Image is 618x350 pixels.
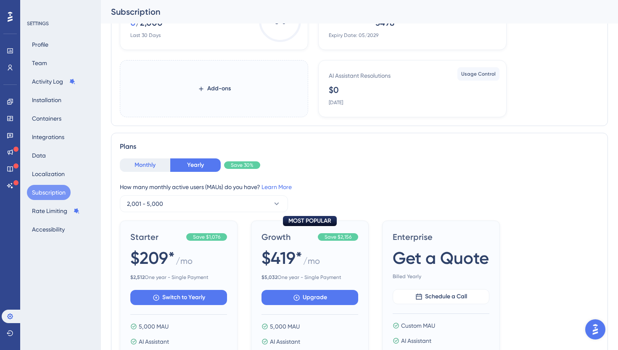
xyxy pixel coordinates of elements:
span: Enterprise [393,231,489,243]
span: Billed Yearly [393,273,489,280]
span: Save $2,156 [325,234,351,240]
button: Containers [27,111,66,126]
button: Data [27,148,51,163]
span: $209* [130,246,175,270]
button: Schedule a Call [393,289,489,304]
button: Subscription [27,185,71,200]
span: 5,000 MAU [139,321,169,332]
button: Localization [27,166,70,182]
button: 2,001 - 5,000 [120,195,288,212]
iframe: UserGuiding AI Assistant Launcher [583,317,608,342]
div: Subscription [111,6,587,18]
span: AI Assistant [401,336,431,346]
button: Monthly [120,158,170,172]
button: Upgrade [261,290,358,305]
span: Custom MAU [401,321,435,331]
button: Yearly [170,158,221,172]
div: Plans [120,142,599,152]
div: $0 [329,84,339,96]
div: MOST POPULAR [283,216,337,226]
button: Profile [27,37,53,52]
b: $ 5,032 [261,274,277,280]
button: Switch to Yearly [130,290,227,305]
span: $419* [261,246,302,270]
span: One year - Single Payment [130,274,227,281]
div: [DATE] [329,99,343,106]
div: How many monthly active users (MAUs) do you have? [120,182,599,192]
b: $ 2,512 [130,274,145,280]
span: / mo [176,255,193,271]
div: SETTINGS [27,20,95,27]
span: Starter [130,231,183,243]
button: Installation [27,92,66,108]
button: Team [27,55,52,71]
div: Last 30 Days [130,32,161,39]
span: Upgrade [303,292,327,303]
button: Usage Control [457,67,499,81]
button: Activity Log [27,74,81,89]
span: Save $1,076 [193,234,220,240]
span: Schedule a Call [425,292,467,302]
a: Learn More [261,184,292,190]
span: / mo [303,255,320,271]
span: Get a Quote [393,246,489,270]
span: AI Assistant [270,337,300,347]
span: AI Assistant [139,337,169,347]
span: Add-ons [207,84,231,94]
span: Save 30% [231,162,254,168]
span: 5,000 MAU [270,321,300,332]
div: AI Assistant Resolutions [329,71,391,81]
span: 2,001 - 5,000 [127,199,163,209]
button: Accessibility [27,222,70,237]
div: Expiry Date: 05/2029 [329,32,378,39]
button: Integrations [27,129,69,145]
button: Rate Limiting [27,203,85,218]
span: One year - Single Payment [261,274,358,281]
span: Growth [261,231,314,243]
span: Switch to Yearly [162,292,205,303]
button: Add-ons [184,81,244,96]
span: Usage Control [461,71,496,77]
